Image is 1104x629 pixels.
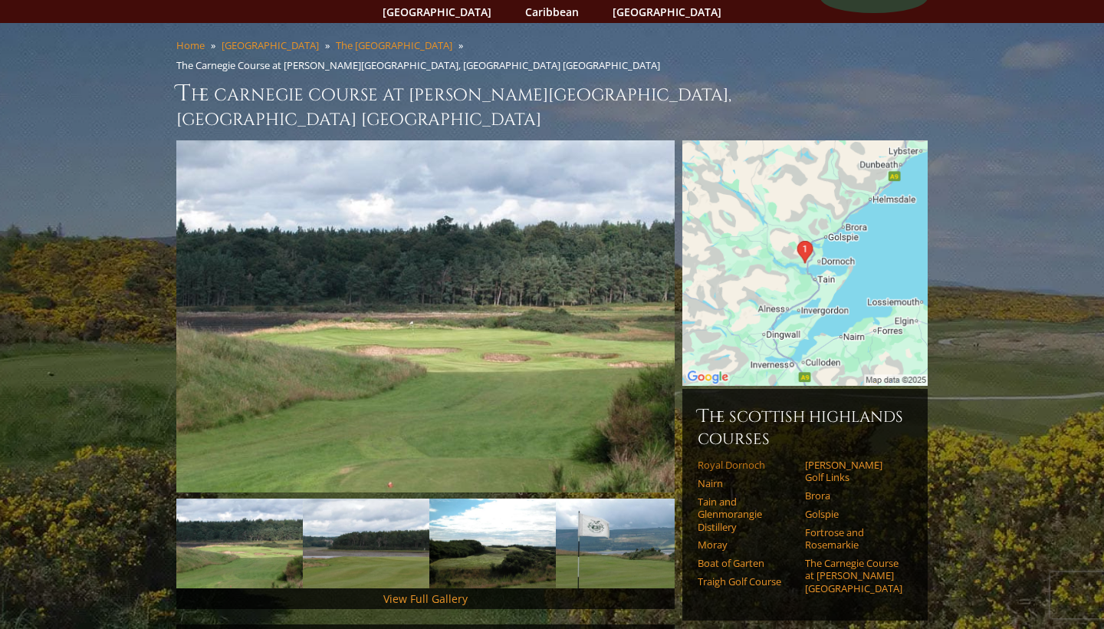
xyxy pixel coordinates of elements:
a: The Carnegie Course at [PERSON_NAME][GEOGRAPHIC_DATA] [805,557,902,594]
h6: The Scottish Highlands Courses [698,404,912,450]
a: [GEOGRAPHIC_DATA] [375,1,499,23]
h1: The Carnegie Course at [PERSON_NAME][GEOGRAPHIC_DATA], [GEOGRAPHIC_DATA] [GEOGRAPHIC_DATA] [176,78,928,131]
a: View Full Gallery [383,591,468,606]
a: Royal Dornoch [698,459,795,471]
li: The Carnegie Course at [PERSON_NAME][GEOGRAPHIC_DATA], [GEOGRAPHIC_DATA] [GEOGRAPHIC_DATA] [176,58,666,72]
a: Tain and Glenmorangie Distillery [698,496,795,533]
a: The [GEOGRAPHIC_DATA] [336,38,452,52]
a: [GEOGRAPHIC_DATA] [605,1,729,23]
a: Caribbean [517,1,586,23]
a: Golspie [805,508,902,520]
a: [PERSON_NAME] Golf Links [805,459,902,484]
a: [GEOGRAPHIC_DATA] [222,38,319,52]
a: Home [176,38,205,52]
a: Traigh Golf Course [698,575,795,588]
a: Fortrose and Rosemarkie [805,526,902,552]
a: Moray [698,538,795,551]
a: Brora [805,489,902,502]
a: Nairn [698,477,795,489]
img: Google Map of the carnegie golf club dornoch [682,140,928,386]
a: Boat of Garten [698,557,795,569]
